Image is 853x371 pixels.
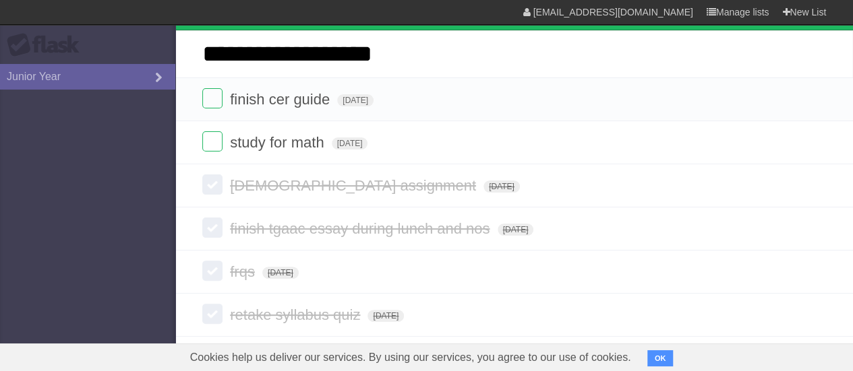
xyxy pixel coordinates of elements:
span: [DATE] [337,94,374,106]
span: [DEMOGRAPHIC_DATA] assignment [230,177,479,194]
label: Done [202,304,223,324]
span: study for math [230,134,327,151]
span: [DATE] [262,267,299,279]
div: Flask [7,33,88,57]
label: Done [202,261,223,281]
span: [DATE] [483,180,520,193]
span: [DATE] [367,310,404,322]
span: [DATE] [498,224,534,236]
label: Done [202,217,223,238]
label: Done [202,174,223,195]
span: finish cer guide [230,91,333,108]
span: frqs [230,263,258,280]
span: finish tgaac essay during lunch and nos [230,220,493,237]
span: [DATE] [332,137,368,149]
span: retake syllabus quiz [230,306,363,323]
button: OK [647,350,674,366]
span: Cookies help us deliver our services. By using our services, you agree to our use of cookies. [177,344,645,371]
label: Done [202,88,223,108]
label: Done [202,131,223,151]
